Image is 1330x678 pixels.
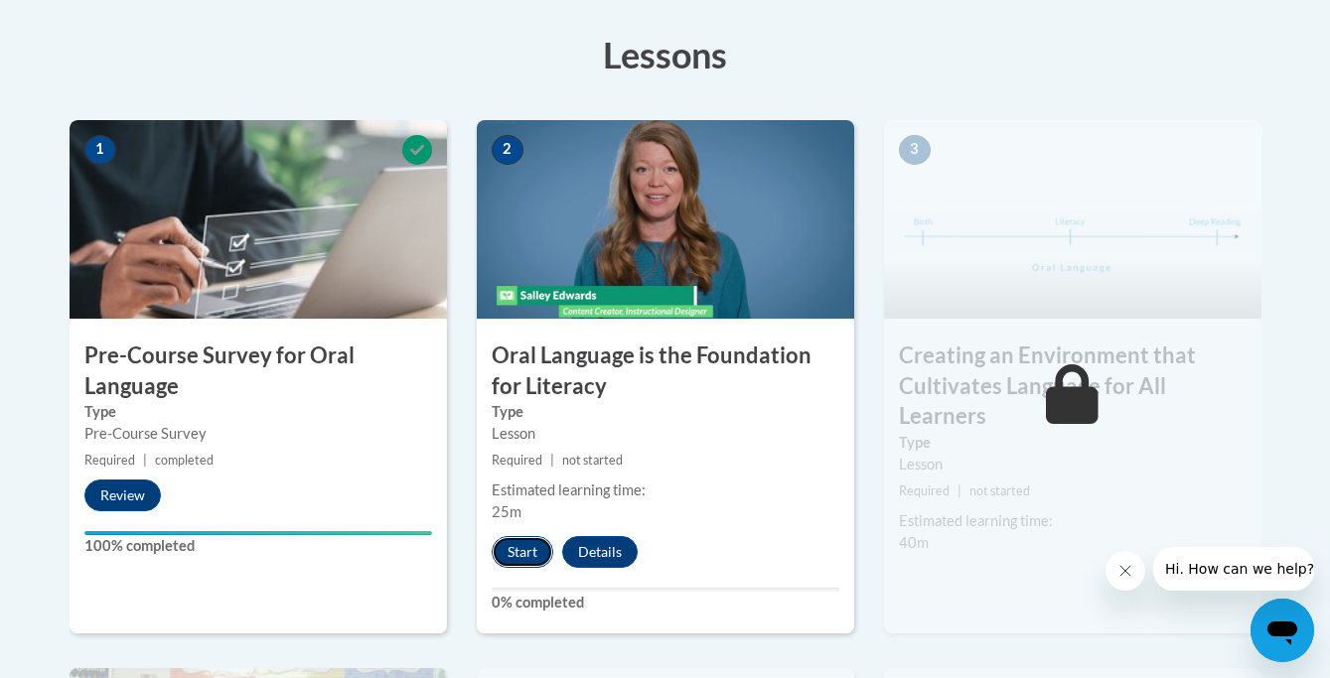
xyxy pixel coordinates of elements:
h3: Lessons [70,30,1261,79]
div: Lesson [492,423,839,445]
label: 100% completed [84,535,432,557]
button: Start [492,536,553,568]
h3: Pre-Course Survey for Oral Language [70,340,447,402]
img: Course Image [884,120,1261,319]
div: Estimated learning time: [899,510,1247,532]
img: Course Image [477,120,854,319]
div: Your progress [84,531,432,535]
iframe: Close message [1106,551,1145,591]
label: Type [899,432,1247,454]
img: Course Image [70,120,447,319]
div: Lesson [899,454,1247,475]
h3: Oral Language is the Foundation for Literacy [477,340,854,402]
button: Details [562,536,638,568]
iframe: Message from company [1153,547,1314,591]
div: Pre-Course Survey [84,423,432,445]
span: 25m [492,503,521,520]
span: completed [155,453,214,468]
span: Required [492,453,542,468]
label: Type [492,401,839,423]
span: | [550,453,554,468]
span: | [143,453,147,468]
label: 0% completed [492,592,839,613]
span: 1 [84,135,116,165]
span: 2 [492,135,523,165]
span: 3 [899,135,931,165]
span: Required [84,453,135,468]
span: not started [562,453,623,468]
span: Required [899,483,950,498]
span: not started [969,483,1030,498]
span: 40m [899,534,929,551]
label: Type [84,401,432,423]
button: Review [84,479,161,511]
div: Estimated learning time: [492,479,839,501]
span: | [958,483,961,498]
iframe: Button to launch messaging window [1251,599,1314,662]
h3: Creating an Environment that Cultivates Language for All Learners [884,340,1261,432]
